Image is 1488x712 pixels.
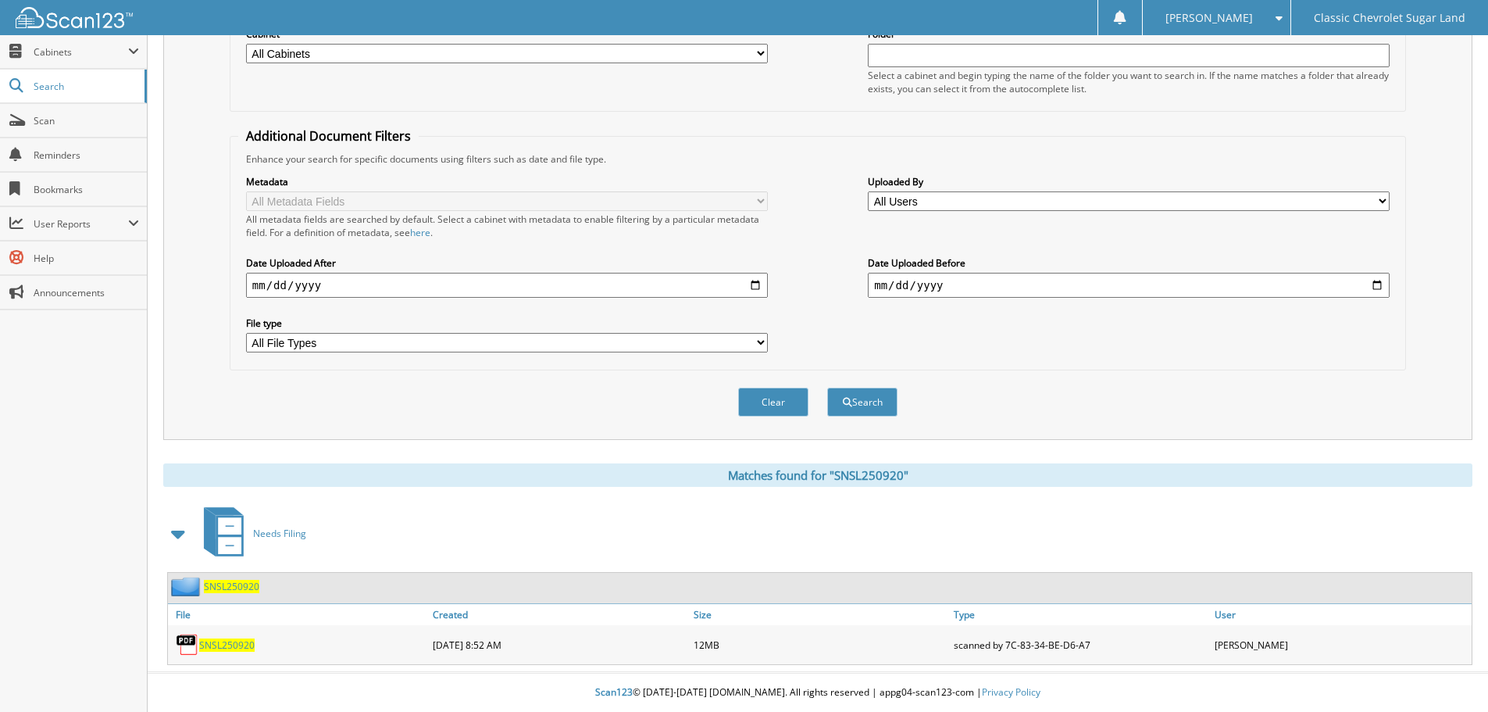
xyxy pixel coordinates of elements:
span: Cabinets [34,45,128,59]
a: File [168,604,429,625]
div: Select a cabinet and begin typing the name of the folder you want to search in. If the name match... [868,69,1390,95]
a: Created [429,604,690,625]
div: [DATE] 8:52 AM [429,629,690,660]
input: end [868,273,1390,298]
div: Matches found for "SNSL250920" [163,463,1472,487]
span: Announcements [34,286,139,299]
label: Metadata [246,175,768,188]
button: Clear [738,388,808,417]
iframe: Chat Widget [1410,637,1488,712]
a: Size [690,604,951,625]
span: User Reports [34,217,128,231]
legend: Additional Document Filters [238,127,419,145]
span: Needs Filing [253,527,306,540]
img: folder2.png [171,577,204,596]
a: SNSL250920 [199,639,255,652]
a: here [410,226,430,239]
div: Enhance your search for specific documents using filters such as date and file type. [238,152,1397,166]
a: Privacy Policy [982,685,1040,699]
div: © [DATE]-[DATE] [DOMAIN_NAME]. All rights reserved | appg04-scan123-com | [148,674,1488,712]
span: Reminders [34,148,139,162]
label: Date Uploaded After [246,256,768,270]
div: 12MB [690,629,951,660]
span: Scan [34,114,139,127]
img: scan123-logo-white.svg [16,7,133,28]
div: scanned by 7C-83-34-BE-D6-A7 [950,629,1211,660]
label: Uploaded By [868,175,1390,188]
span: Search [34,80,137,93]
a: SNSL250920 [204,580,259,593]
label: Date Uploaded Before [868,256,1390,270]
img: PDF.png [176,633,199,657]
a: Type [950,604,1211,625]
span: Classic Chevrolet Sugar Land [1314,13,1465,23]
div: All metadata fields are searched by default. Select a cabinet with metadata to enable filtering b... [246,213,768,239]
input: start [246,273,768,298]
span: Help [34,252,139,265]
span: Bookmarks [34,183,139,196]
a: Needs Filing [194,503,306,564]
button: Search [827,388,897,417]
a: User [1211,604,1472,625]
div: [PERSON_NAME] [1211,629,1472,660]
span: [PERSON_NAME] [1165,13,1253,23]
span: Scan123 [595,685,633,699]
label: File type [246,317,768,330]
